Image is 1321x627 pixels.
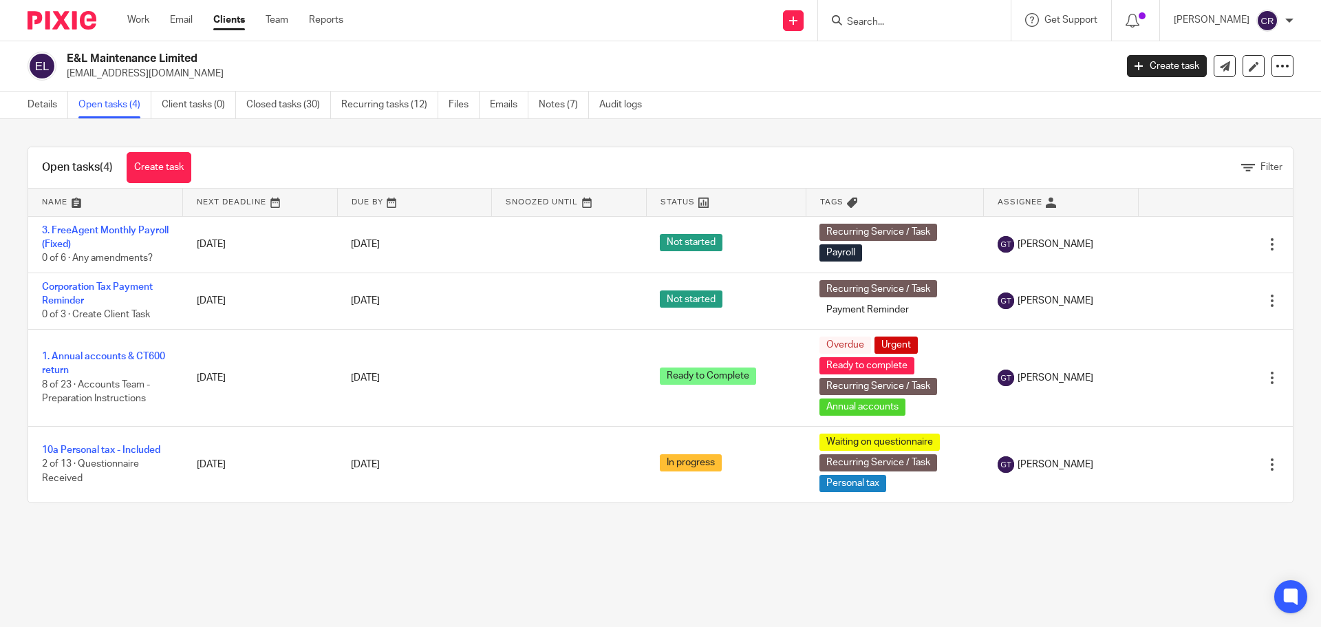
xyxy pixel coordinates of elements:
[819,454,937,471] span: Recurring Service / Task
[183,426,338,502] td: [DATE]
[1018,371,1093,385] span: [PERSON_NAME]
[998,370,1014,386] img: svg%3E
[660,290,722,308] span: Not started
[183,329,338,426] td: [DATE]
[42,160,113,175] h1: Open tasks
[1174,13,1249,27] p: [PERSON_NAME]
[42,282,153,306] a: Corporation Tax Payment Reminder
[819,301,916,318] span: Payment Reminder
[1018,294,1093,308] span: [PERSON_NAME]
[42,310,150,320] span: 0 of 3 · Create Client Task
[42,352,165,375] a: 1. Annual accounts & CT600 return
[351,373,380,383] span: [DATE]
[100,162,113,173] span: (4)
[819,434,940,451] span: Waiting on questionnaire
[1018,237,1093,251] span: [PERSON_NAME]
[28,52,56,81] img: svg%3E
[42,460,139,484] span: 2 of 13 · Questionnaire Received
[819,244,862,262] span: Payroll
[819,357,914,374] span: Ready to complete
[998,293,1014,309] img: svg%3E
[819,280,937,297] span: Recurring Service / Task
[539,92,589,118] a: Notes (7)
[42,226,169,249] a: 3. FreeAgent Monthly Payroll (Fixed)
[819,475,886,492] span: Personal tax
[599,92,652,118] a: Audit logs
[183,273,338,329] td: [DATE]
[1260,162,1282,172] span: Filter
[1018,458,1093,471] span: [PERSON_NAME]
[42,253,153,263] span: 0 of 6 · Any amendments?
[42,445,160,455] a: 10a Personal tax - Included
[28,92,68,118] a: Details
[846,17,969,29] input: Search
[162,92,236,118] a: Client tasks (0)
[246,92,331,118] a: Closed tasks (30)
[127,152,191,183] a: Create task
[660,198,695,206] span: Status
[170,13,193,27] a: Email
[819,224,937,241] span: Recurring Service / Task
[1044,15,1097,25] span: Get Support
[127,13,149,27] a: Work
[660,454,722,471] span: In progress
[309,13,343,27] a: Reports
[1127,55,1207,77] a: Create task
[819,378,937,395] span: Recurring Service / Task
[213,13,245,27] a: Clients
[660,234,722,251] span: Not started
[874,337,918,354] span: Urgent
[351,240,380,249] span: [DATE]
[998,456,1014,473] img: svg%3E
[266,13,288,27] a: Team
[449,92,480,118] a: Files
[998,236,1014,253] img: svg%3E
[341,92,438,118] a: Recurring tasks (12)
[42,380,150,404] span: 8 of 23 · Accounts Team - Preparation Instructions
[819,398,905,416] span: Annual accounts
[351,460,380,469] span: [DATE]
[819,337,871,354] span: Overdue
[820,198,844,206] span: Tags
[183,216,338,273] td: [DATE]
[67,67,1106,81] p: [EMAIL_ADDRESS][DOMAIN_NAME]
[28,11,96,30] img: Pixie
[351,296,380,306] span: [DATE]
[78,92,151,118] a: Open tasks (4)
[490,92,528,118] a: Emails
[1256,10,1278,32] img: svg%3E
[660,368,756,385] span: Ready to Complete
[506,198,578,206] span: Snoozed Until
[67,52,899,66] h2: E&L Maintenance Limited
